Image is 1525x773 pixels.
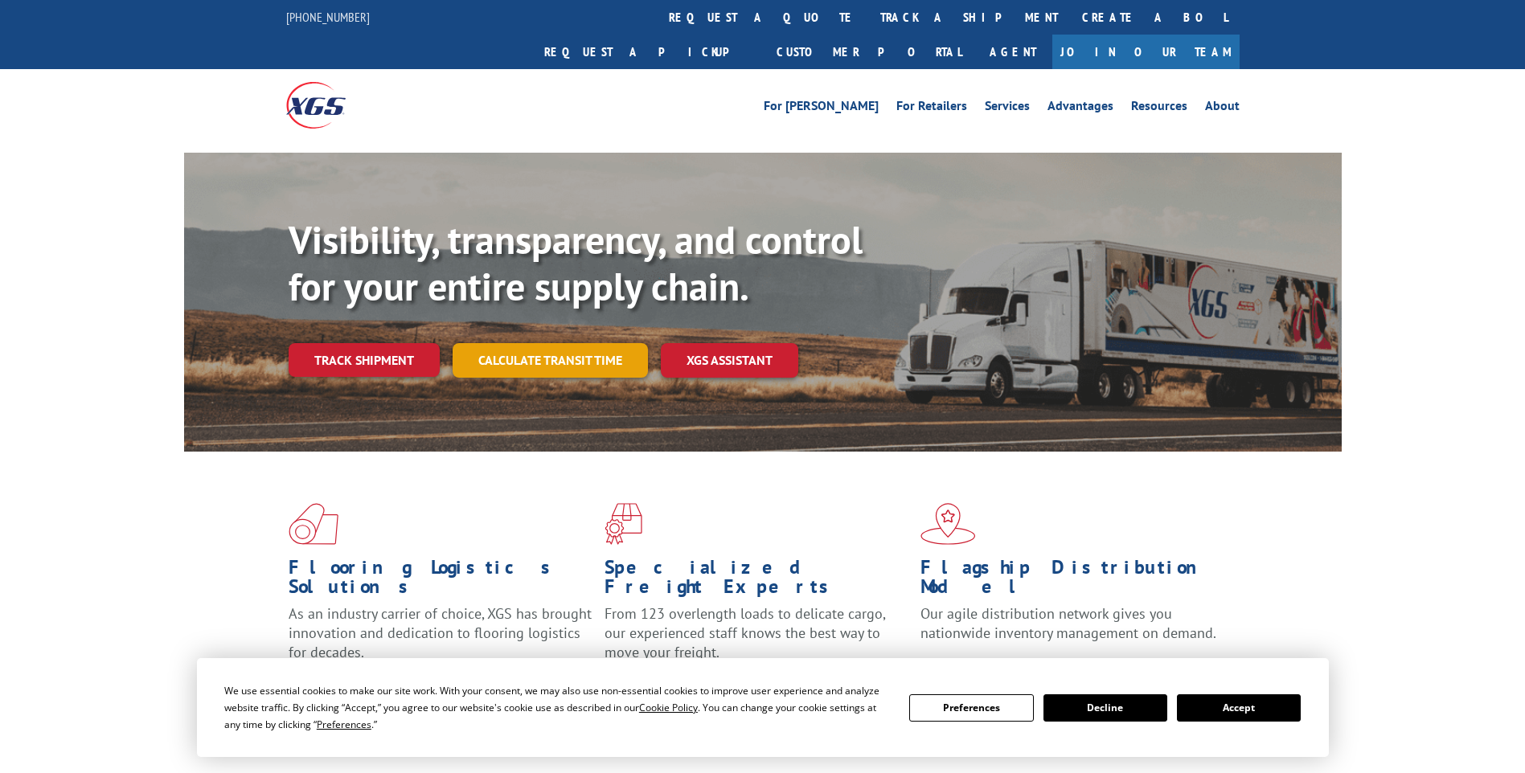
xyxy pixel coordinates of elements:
[317,718,371,731] span: Preferences
[765,35,974,69] a: Customer Portal
[605,604,908,676] p: From 123 overlength loads to delicate cargo, our experienced staff knows the best way to move you...
[289,503,338,545] img: xgs-icon-total-supply-chain-intelligence-red
[1047,100,1113,117] a: Advantages
[605,558,908,604] h1: Specialized Freight Experts
[1205,100,1240,117] a: About
[920,558,1224,604] h1: Flagship Distribution Model
[289,558,592,604] h1: Flooring Logistics Solutions
[974,35,1052,69] a: Agent
[1043,694,1167,722] button: Decline
[289,604,592,661] span: As an industry carrier of choice, XGS has brought innovation and dedication to flooring logistics...
[197,658,1329,757] div: Cookie Consent Prompt
[605,503,642,545] img: xgs-icon-focused-on-flooring-red
[661,343,798,378] a: XGS ASSISTANT
[764,100,879,117] a: For [PERSON_NAME]
[1131,100,1187,117] a: Resources
[1177,694,1301,722] button: Accept
[453,343,648,378] a: Calculate transit time
[224,682,890,733] div: We use essential cookies to make our site work. With your consent, we may also use non-essential ...
[920,503,976,545] img: xgs-icon-flagship-distribution-model-red
[286,9,370,25] a: [PHONE_NUMBER]
[289,343,440,377] a: Track shipment
[920,604,1216,642] span: Our agile distribution network gives you nationwide inventory management on demand.
[1052,35,1240,69] a: Join Our Team
[920,657,1121,676] a: Learn More >
[985,100,1030,117] a: Services
[896,100,967,117] a: For Retailers
[639,701,698,714] span: Cookie Policy
[909,694,1033,722] button: Preferences
[289,215,863,311] b: Visibility, transparency, and control for your entire supply chain.
[532,35,765,69] a: Request a pickup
